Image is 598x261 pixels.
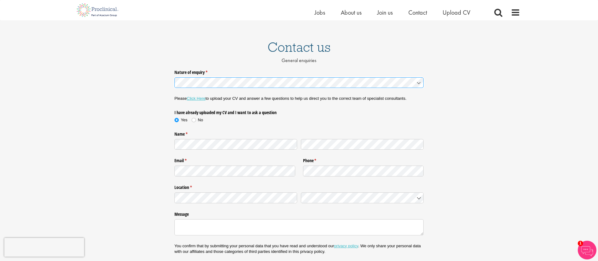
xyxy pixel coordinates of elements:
[174,156,295,164] label: Email
[377,8,393,17] a: Join us
[4,238,84,257] iframe: reCAPTCHA
[174,182,424,191] legend: Location
[578,241,596,259] img: Chatbot
[301,139,424,150] input: Last
[578,241,583,246] span: 1
[174,67,424,75] label: Nature of enquiry
[174,129,424,137] legend: Name
[334,244,358,248] a: privacy policy
[301,192,424,203] input: Country
[187,96,206,101] a: Click Here
[174,209,424,217] label: Message
[174,107,295,115] legend: I have already uploaded my CV and I want to ask a question
[181,118,187,122] span: Yes
[174,139,297,150] input: First
[303,156,424,164] label: Phone
[174,243,424,254] p: You confirm that by submitting your personal data that you have read and understood our . We only...
[315,8,325,17] a: Jobs
[174,96,424,101] p: Please to upload your CV and answer a few questions to help us direct you to the correct team of ...
[443,8,470,17] a: Upload CV
[198,118,203,122] span: No
[341,8,362,17] a: About us
[408,8,427,17] a: Contact
[174,192,297,203] input: State / Province / Region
